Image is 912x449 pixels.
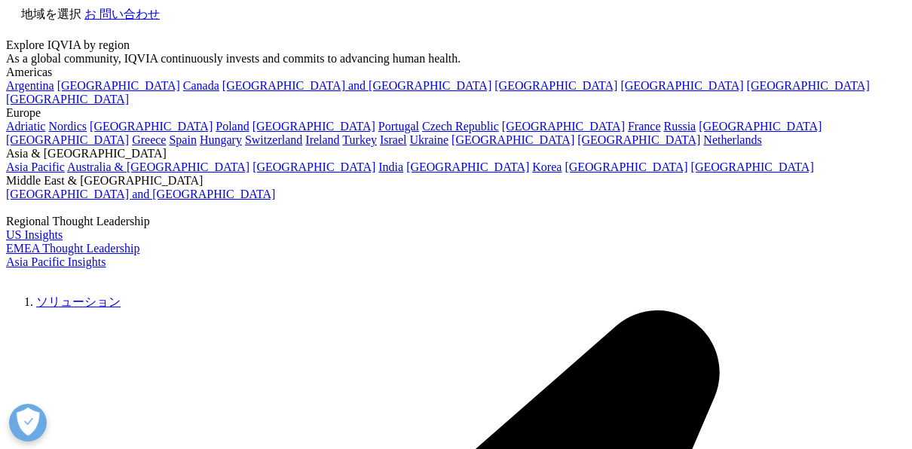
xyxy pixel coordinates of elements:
[6,79,54,92] a: Argentina
[502,120,625,133] a: [GEOGRAPHIC_DATA]
[747,79,870,92] a: [GEOGRAPHIC_DATA]
[380,133,407,146] a: Israel
[6,228,63,241] a: US Insights
[252,160,375,173] a: [GEOGRAPHIC_DATA]
[84,8,160,20] a: お 問い合わせ
[406,160,529,173] a: [GEOGRAPHIC_DATA]
[132,133,166,146] a: Greece
[628,120,661,133] a: France
[703,133,761,146] a: Netherlands
[183,79,219,92] a: Canada
[36,295,121,308] a: ソリューション
[216,120,249,133] a: Poland
[6,38,906,52] div: Explore IQVIA by region
[6,215,906,228] div: Regional Thought Leadership
[6,106,906,120] div: Europe
[305,133,339,146] a: Ireland
[532,160,562,173] a: Korea
[252,120,375,133] a: [GEOGRAPHIC_DATA]
[6,52,906,66] div: As a global community, IQVIA continuously invests and commits to advancing human health.
[6,255,106,268] a: Asia Pacific Insights
[577,133,700,146] a: [GEOGRAPHIC_DATA]
[6,174,906,188] div: Middle East & [GEOGRAPHIC_DATA]
[200,133,242,146] a: Hungary
[6,120,45,133] a: Adriatic
[6,242,139,255] a: EMEA Thought Leadership
[565,160,687,173] a: [GEOGRAPHIC_DATA]
[245,133,302,146] a: Switzerland
[699,120,822,133] a: [GEOGRAPHIC_DATA]
[620,79,743,92] a: [GEOGRAPHIC_DATA]
[21,8,81,20] span: 地域を選択
[378,160,403,173] a: India
[6,188,275,200] a: [GEOGRAPHIC_DATA] and [GEOGRAPHIC_DATA]
[6,133,129,146] a: [GEOGRAPHIC_DATA]
[422,120,499,133] a: Czech Republic
[494,79,617,92] a: [GEOGRAPHIC_DATA]
[378,120,419,133] a: Portugal
[410,133,449,146] a: Ukraine
[6,160,65,173] a: Asia Pacific
[6,147,906,160] div: Asia & [GEOGRAPHIC_DATA]
[169,133,196,146] a: Spain
[664,120,696,133] a: Russia
[6,93,129,105] a: [GEOGRAPHIC_DATA]
[691,160,814,173] a: [GEOGRAPHIC_DATA]
[451,133,574,146] a: [GEOGRAPHIC_DATA]
[48,120,87,133] a: Nordics
[342,133,377,146] a: Turkey
[67,160,249,173] a: Australia & [GEOGRAPHIC_DATA]
[9,404,47,441] button: 優先設定センターを開く
[222,79,491,92] a: [GEOGRAPHIC_DATA] and [GEOGRAPHIC_DATA]
[6,66,906,79] div: Americas
[90,120,213,133] a: [GEOGRAPHIC_DATA]
[57,79,180,92] a: [GEOGRAPHIC_DATA]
